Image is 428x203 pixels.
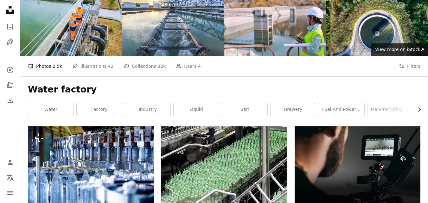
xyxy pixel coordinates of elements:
a: factory [77,103,122,116]
a: Log in / Sign up [4,156,16,169]
a: brewery [271,103,316,116]
a: Automatic filling machine pours water into plastic PET bottles at modern beverage plant [28,165,154,171]
a: Illustrations [4,35,16,48]
a: Collections [4,79,16,92]
a: Collections 32k [124,56,166,76]
a: manufacturing equipment [367,103,413,116]
a: Download History [4,94,16,107]
button: scroll list to the right [413,103,420,116]
button: Filters [399,56,420,76]
a: Home — Unsplash [4,4,16,18]
a: industry [125,103,170,116]
span: 32k [157,63,166,70]
a: liquid [174,103,219,116]
a: belt [222,103,267,116]
span: 42 [108,63,114,70]
a: glass bottles on top of gray machine [161,165,287,171]
span: 4 [198,63,201,70]
a: Users 4 [176,56,201,76]
a: View more on iStock↗ [371,43,428,56]
button: Language [4,171,16,184]
a: Photos [4,20,16,33]
a: Illustrations 42 [72,56,113,76]
a: water [28,103,73,116]
button: Menu [4,187,16,199]
h1: Water factory [28,84,420,95]
a: Explore [4,64,16,76]
span: View more on iStock ↗ [375,47,424,52]
a: fuel and power generation [319,103,364,116]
